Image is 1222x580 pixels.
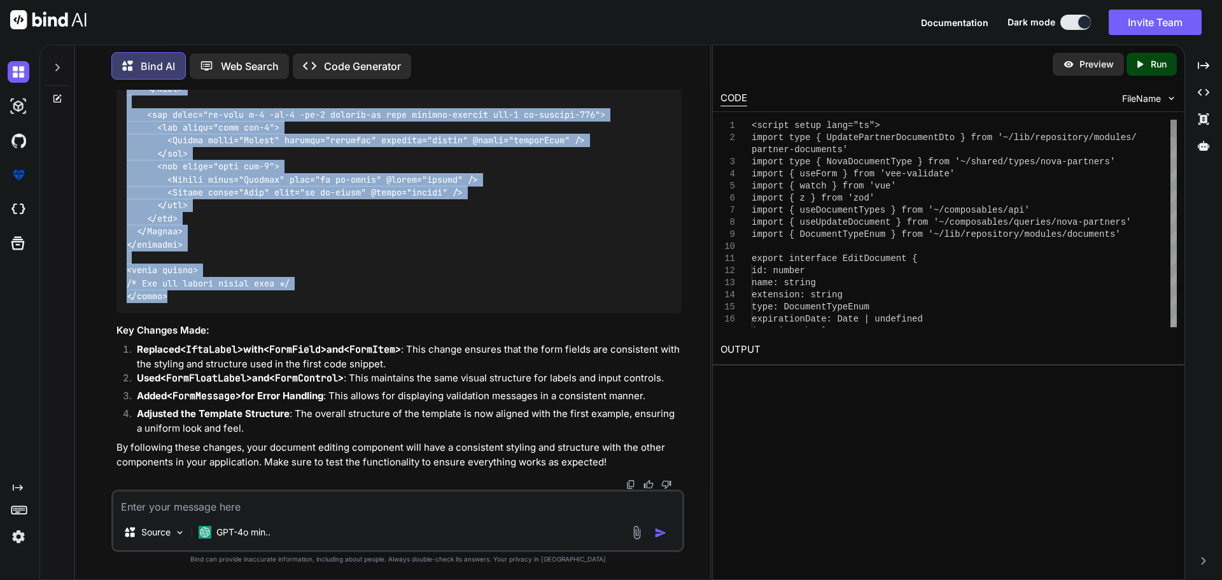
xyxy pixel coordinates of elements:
[1019,157,1115,167] span: pes/nova-partners'
[137,407,290,420] strong: Adjusted the Template Structure
[752,229,1019,239] span: import { DocumentTypeEnum } from '~/lib/repository
[752,302,869,312] span: type: DocumentTypeEnum
[137,407,682,435] p: : The overall structure of the template is now aligned with the first example, ensuring a uniform...
[752,145,848,155] span: partner-documents'
[263,343,327,356] code: <FormField>
[720,156,735,168] div: 3
[199,526,211,539] img: GPT-4o mini
[160,372,252,385] code: <FormFloatLabel>
[713,335,1184,365] h2: OUTPUT
[1151,58,1167,71] p: Run
[720,192,735,204] div: 6
[752,314,923,324] span: expirationDate: Date | undefined
[1079,58,1114,71] p: Preview
[8,95,29,117] img: darkAi-studio
[720,289,735,301] div: 14
[752,193,874,203] span: import { z } from 'zod'
[720,132,735,144] div: 2
[720,301,735,313] div: 15
[1019,205,1030,215] span: i'
[1063,59,1074,70] img: preview
[1166,93,1177,104] img: chevron down
[8,164,29,186] img: premium
[167,390,241,402] code: <FormMessage>
[137,389,682,404] p: : This allows for displaying validation messages in a consistent manner.
[720,253,735,265] div: 11
[752,157,1019,167] span: import type { NovaDocumentType } from '~/shared/ty
[1008,16,1055,29] span: Dark mode
[269,372,344,385] code: <FormControl>
[1109,10,1202,35] button: Invite Team
[720,180,735,192] div: 5
[116,441,682,469] p: By following these changes, your document editing component will have a consistent styling and st...
[174,527,185,538] img: Pick Models
[720,325,735,337] div: 17
[629,525,644,540] img: attachment
[654,527,667,539] img: icon
[137,372,344,384] strong: Used and
[661,479,671,490] img: dislike
[137,343,682,371] p: : This change ensures that the form fields are consistent with the styling and structure used in ...
[180,343,243,356] code: <IftaLabel>
[720,91,747,106] div: CODE
[8,61,29,83] img: darkChat
[752,120,880,131] span: <script setup lang="ts">
[720,120,735,132] div: 1
[344,343,401,356] code: <FormItem>
[752,181,896,191] span: import { watch } from 'vue'
[137,390,323,402] strong: Added for Error Handling
[324,59,401,74] p: Code Generator
[720,204,735,216] div: 7
[752,278,816,288] span: name: string
[752,132,1019,143] span: import type { UpdatePartnerDocumentDto } from '~/l
[720,229,735,241] div: 9
[720,265,735,277] div: 12
[1019,132,1137,143] span: ib/repository/modules/
[643,479,654,490] img: like
[720,313,735,325] div: 16
[752,217,1019,227] span: import { useUpdateDocument } from '~/composables/q
[1019,229,1121,239] span: /modules/documents'
[626,479,636,490] img: copy
[921,17,988,28] span: Documentation
[720,216,735,229] div: 8
[720,241,735,253] div: 10
[1019,217,1131,227] span: ueries/nova-partners'
[8,526,29,548] img: settings
[116,323,682,338] h3: Key Changes Made:
[111,555,684,564] p: Bind can provide inaccurate information, including about people. Always double-check its answers....
[141,526,171,539] p: Source
[752,290,843,300] span: extension: string
[8,199,29,220] img: cloudideIcon
[1122,92,1161,105] span: FileName
[921,16,988,29] button: Documentation
[137,371,682,386] p: : This maintains the same visual structure for labels and input controls.
[8,130,29,152] img: githubDark
[221,59,279,74] p: Web Search
[216,526,270,539] p: GPT-4o min..
[752,265,805,276] span: id: number
[10,10,87,29] img: Bind AI
[752,326,843,336] span: isActive: boolean
[141,59,175,74] p: Bind AI
[137,343,401,355] strong: Replaced with and
[752,205,1019,215] span: import { useDocumentTypes } from '~/composables/ap
[752,169,955,179] span: import { useForm } from 'vee-validate'
[720,277,735,289] div: 13
[752,253,917,264] span: export interface EditDocument {
[720,168,735,180] div: 4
